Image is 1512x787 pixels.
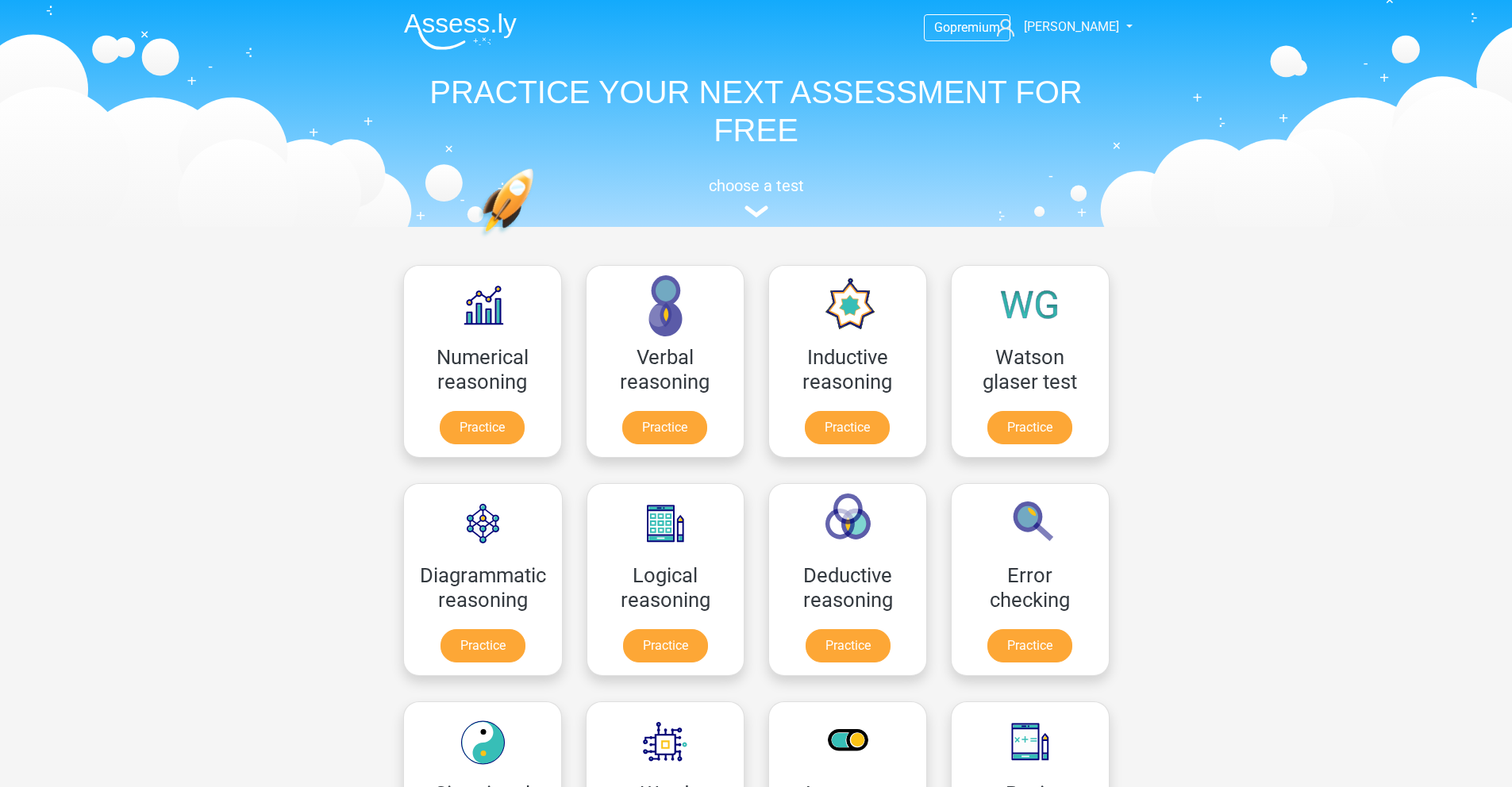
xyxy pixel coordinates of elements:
[806,629,891,662] a: Practice
[440,411,525,444] a: Practice
[1024,19,1119,34] span: [PERSON_NAME]
[744,205,768,217] img: assessment
[391,73,1121,149] h1: PRACTICE YOUR NEXT ASSESSMENT FOR FREE
[623,629,708,662] a: Practice
[391,176,1121,218] a: choose a test
[991,17,1121,36] a: [PERSON_NAME]
[622,411,707,444] a: Practice
[441,629,525,662] a: Practice
[391,176,1121,195] h5: choose a test
[950,20,1000,35] span: premium
[404,13,517,50] img: Assessly
[987,629,1072,662] a: Practice
[805,411,890,444] a: Practice
[925,17,1010,38] a: Gopremium
[934,20,950,35] span: Go
[479,168,595,312] img: practice
[987,411,1072,444] a: Practice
